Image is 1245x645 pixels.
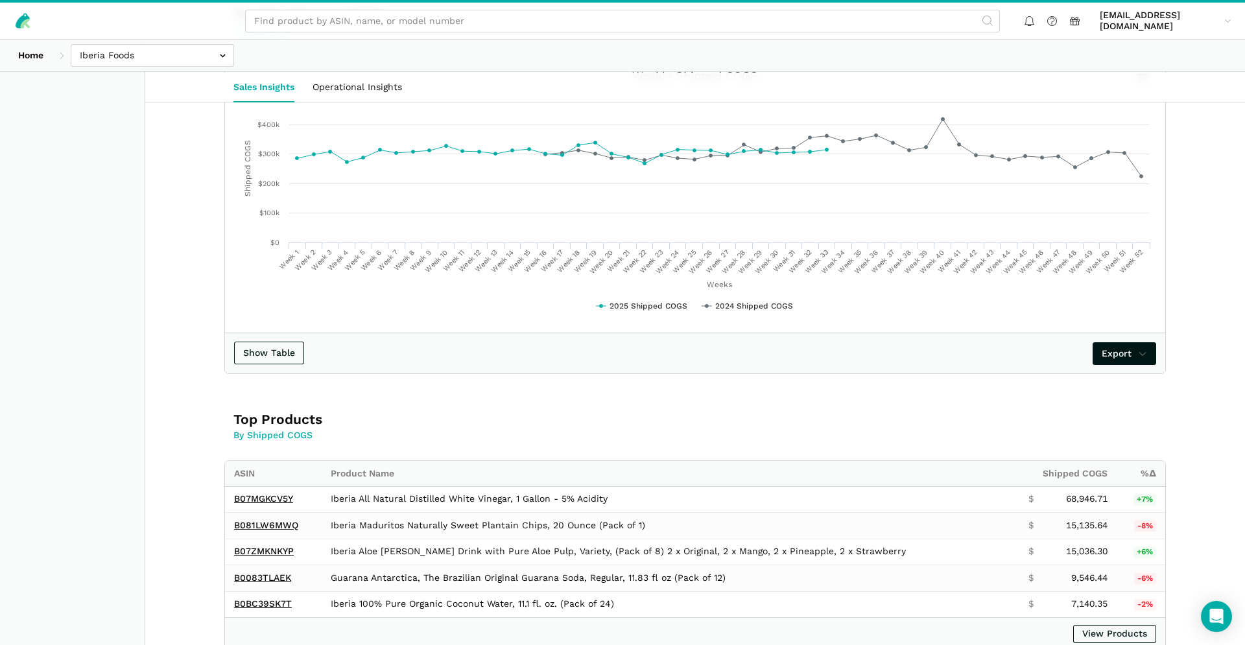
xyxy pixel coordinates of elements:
tspan: Week 2 [293,248,317,272]
span: -8% [1134,521,1157,532]
span: $ [1028,572,1034,584]
td: Guarana Antarctica, The Brazilian Original Guarana Soda, Regular, 11.83 fl oz (Pack of 12) [322,565,1019,592]
td: Iberia Maduritos Naturally Sweet Plantain Chips, 20 Ounce (Pack of 1) [322,513,1019,539]
a: B0BC39SK7T [234,598,292,609]
a: Sales Insights [224,72,303,102]
span: -2% [1134,599,1157,611]
tspan: Week 47 [1035,248,1061,275]
tspan: Week 13 [473,248,499,274]
h3: Top Products [233,410,613,428]
tspan: Week 42 [952,248,979,276]
tspan: Week 36 [853,248,880,276]
tspan: Week 45 [1002,248,1029,276]
span: $ [1028,598,1034,610]
tspan: Week 23 [638,248,665,275]
tspan: Week 7 [376,248,400,272]
text: $200k [258,180,279,188]
span: $ [1028,493,1034,505]
input: Find product by ASIN, name, or model number [245,10,1000,32]
tspan: Week 11 [441,248,466,273]
tspan: Week 4 [326,248,350,272]
tspan: Week 34 [820,248,847,276]
a: B081LW6MWQ [234,520,298,530]
td: Iberia All Natural Distilled White Vinegar, 1 Gallon - 5% Acidity [322,486,1019,513]
tspan: 2025 Shipped COGS [610,301,687,311]
a: [EMAIL_ADDRESS][DOMAIN_NAME] [1095,7,1236,34]
tspan: Week 28 [720,248,748,276]
tspan: Week 46 [1017,248,1045,276]
tspan: Week 17 [539,248,565,274]
input: Iberia Foods [71,44,234,67]
tspan: Week 37 [870,248,896,275]
tspan: Week 30 [753,248,781,276]
tspan: Week 22 [621,248,648,275]
tspan: Week 26 [687,248,715,276]
td: Iberia Aloe [PERSON_NAME] Drink with Pure Aloe Pulp, Variety, (Pack of 8) 2 x Original, 2 x Mango... [322,539,1019,565]
tspan: Week 29 [737,248,764,276]
tspan: Week 48 [1050,248,1078,276]
a: Home [9,44,53,67]
tspan: Week 38 [886,248,913,276]
span: +6% [1133,546,1157,558]
span: -6% [1134,573,1157,585]
span: 15,036.30 [1066,546,1108,557]
a: Operational Insights [303,72,411,102]
a: View Products [1073,625,1156,643]
text: $0 [270,239,279,247]
span: 68,946.71 [1066,493,1108,505]
text: $400k [257,121,279,129]
tspan: 2024 Shipped COGS [715,301,793,311]
span: 9,546.44 [1071,572,1108,584]
th: ASIN [225,461,322,486]
text: $300k [258,150,279,158]
td: Iberia 100% Pure Organic Coconut Water, 11.1 fl. oz. (Pack of 24) [322,591,1019,617]
tspan: Week 16 [523,248,549,274]
tspan: Shipped COGS [243,141,252,197]
tspan: Week 21 [606,248,632,274]
tspan: Week 8 [392,248,416,272]
tspan: Week 18 [556,248,582,274]
a: B07ZMKNKYP [234,546,294,556]
p: By Shipped COGS [233,428,613,442]
tspan: Week 6 [359,248,383,272]
tspan: Week 27 [704,248,731,275]
tspan: Week 51 [1102,248,1128,274]
tspan: Week 20 [588,248,615,276]
tspan: Week 1 [278,248,300,271]
tspan: Week 10 [423,248,449,274]
tspan: Week 44 [984,248,1012,276]
span: +7% [1133,494,1157,506]
span: $ [1028,520,1034,532]
tspan: Week 25 [671,248,698,275]
tspan: Week 19 [573,248,599,274]
th: Product Name [322,461,1019,486]
tspan: Week 5 [343,248,367,272]
tspan: Week 35 [836,248,863,275]
span: Export [1102,347,1148,360]
tspan: Week 40 [918,248,945,276]
a: B07MGKCV5Y [234,493,293,504]
span: [EMAIL_ADDRESS][DOMAIN_NAME] [1100,10,1220,32]
tspan: Week 32 [787,248,814,275]
text: $100k [259,209,279,217]
tspan: Week 49 [1067,248,1095,276]
th: %Δ [1117,461,1165,486]
tspan: Week 52 [1118,248,1144,275]
span: $ [1028,546,1034,557]
button: Show Table [234,342,304,364]
tspan: Week 15 [506,248,532,274]
tspan: Week 43 [969,248,996,276]
span: 15,135.64 [1066,520,1108,532]
a: B0083TLAEK [234,572,291,583]
span: 7,140.35 [1071,598,1108,610]
tspan: Weeks [707,280,732,289]
tspan: Week 50 [1084,248,1111,276]
tspan: Week 39 [902,248,929,276]
tspan: Week 3 [310,248,334,272]
tspan: Week 33 [803,248,830,275]
tspan: Week 31 [771,248,797,274]
tspan: Week 41 [936,248,962,274]
tspan: Week 9 [409,248,433,272]
th: Shipped COGS [1019,461,1117,486]
div: Open Intercom Messenger [1201,601,1232,632]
